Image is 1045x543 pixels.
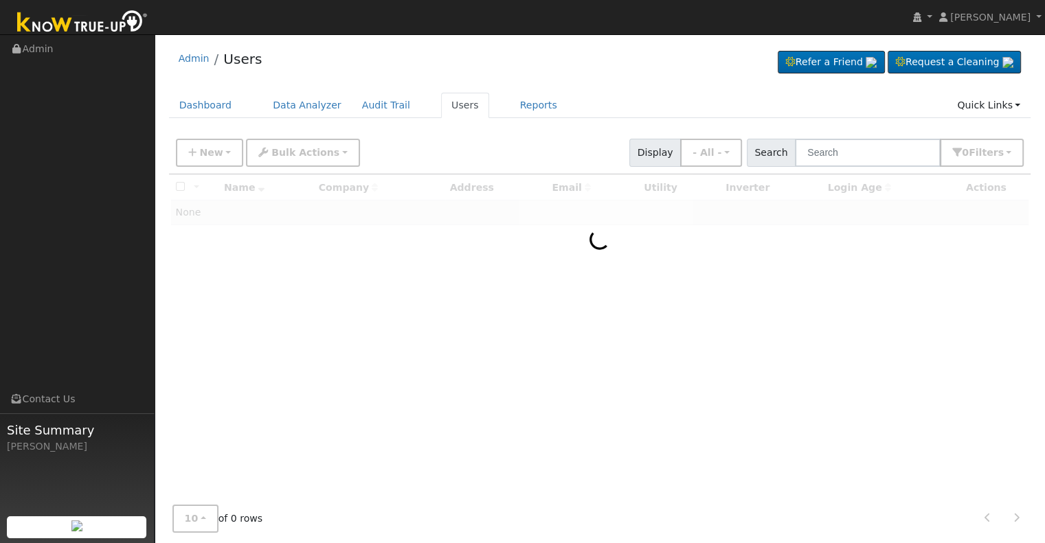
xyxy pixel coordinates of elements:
[1002,57,1013,68] img: retrieve
[680,139,742,167] button: - All -
[795,139,941,167] input: Search
[629,139,681,167] span: Display
[998,147,1003,158] span: s
[71,520,82,531] img: retrieve
[172,505,218,533] button: 10
[352,93,420,118] a: Audit Trail
[176,139,244,167] button: New
[950,12,1031,23] span: [PERSON_NAME]
[223,51,262,67] a: Users
[747,139,796,167] span: Search
[262,93,352,118] a: Data Analyzer
[7,421,147,439] span: Site Summary
[441,93,489,118] a: Users
[947,93,1031,118] a: Quick Links
[10,8,155,38] img: Know True-Up
[172,505,263,533] span: of 0 rows
[969,147,1004,158] span: Filter
[940,139,1024,167] button: 0Filters
[179,53,210,64] a: Admin
[866,57,877,68] img: retrieve
[199,147,223,158] span: New
[778,51,885,74] a: Refer a Friend
[271,147,339,158] span: Bulk Actions
[888,51,1021,74] a: Request a Cleaning
[510,93,568,118] a: Reports
[185,513,199,524] span: 10
[169,93,243,118] a: Dashboard
[246,139,359,167] button: Bulk Actions
[7,439,147,454] div: [PERSON_NAME]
